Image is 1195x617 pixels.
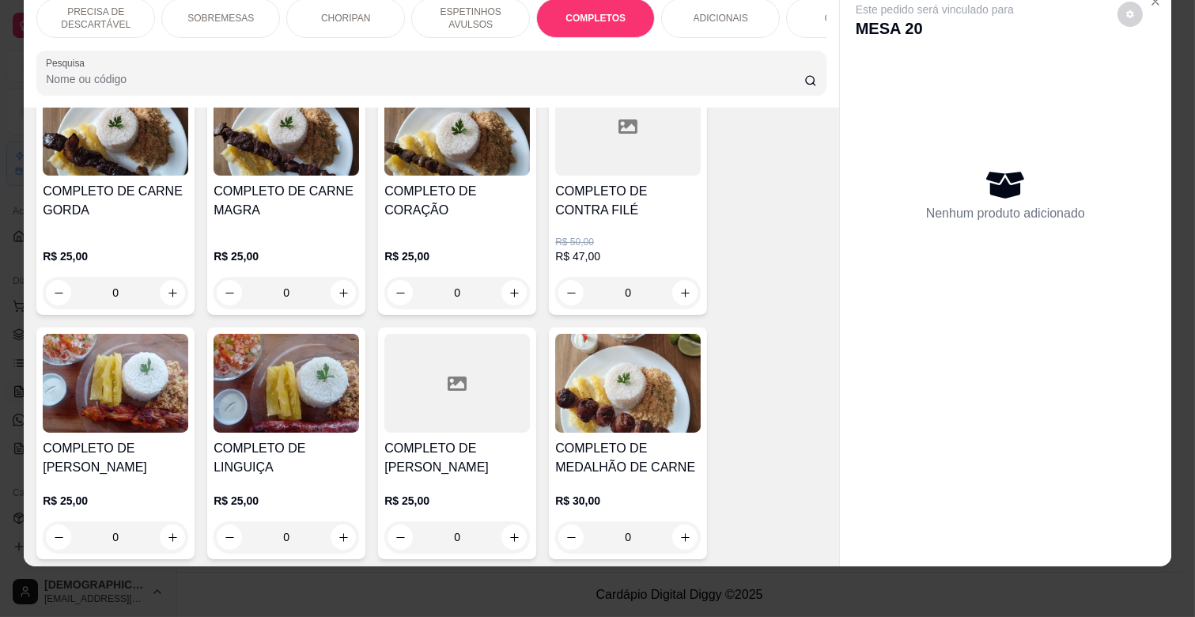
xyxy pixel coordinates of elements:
p: R$ 25,00 [214,248,359,264]
p: CHORIPAN [321,12,370,25]
h4: COMPLETO DE MEDALHÃO DE CARNE [555,439,701,477]
p: R$ 25,00 [43,493,188,509]
p: COMBOS [825,12,867,25]
h4: COMPLETO DE [PERSON_NAME] [43,439,188,477]
p: R$ 25,00 [43,248,188,264]
p: R$ 30,00 [555,493,701,509]
img: product-image [384,77,530,176]
img: product-image [555,334,701,433]
p: R$ 47,00 [555,248,701,264]
p: SOBREMESAS [187,12,254,25]
p: R$ 25,00 [384,248,530,264]
h4: COMPLETO DE LINGUIÇA [214,439,359,477]
p: PRECISA DE DESCARTÁVEL [50,6,142,31]
p: MESA 20 [856,17,1014,40]
p: Nenhum produto adicionado [926,204,1085,223]
p: ESPETINHOS AVULSOS [425,6,516,31]
p: ADICIONAIS [694,12,748,25]
input: Pesquisa [46,71,804,87]
p: R$ 25,00 [384,493,530,509]
h4: COMPLETO DE CARNE MAGRA [214,182,359,220]
img: product-image [43,334,188,433]
img: product-image [43,77,188,176]
button: decrease-product-quantity [1117,2,1143,27]
img: product-image [214,77,359,176]
img: product-image [214,334,359,433]
h4: COMPLETO DE CARNE GORDA [43,182,188,220]
h4: COMPLETO DE [PERSON_NAME] [384,439,530,477]
h4: COMPLETO DE CORAÇÃO [384,182,530,220]
p: Este pedido será vinculado para [856,2,1014,17]
label: Pesquisa [46,56,90,70]
h4: COMPLETO DE CONTRA FILÉ [555,182,701,220]
p: R$ 50,00 [555,236,701,248]
p: R$ 25,00 [214,493,359,509]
